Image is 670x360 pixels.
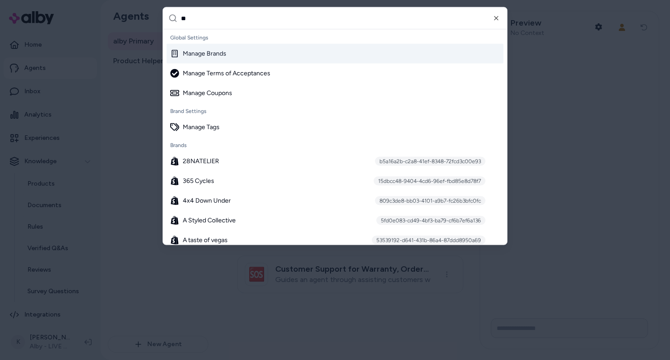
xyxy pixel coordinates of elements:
div: 53539192-d641-431b-86a4-87ddd8950a69 [372,236,485,245]
div: Manage Tags [170,123,220,132]
div: Global Settings [167,31,503,44]
span: A Styled Collective [183,216,236,225]
div: Manage Brands [170,49,226,58]
div: Manage Terms of Acceptances [170,69,270,78]
div: b5a16a2b-c2a8-41ef-8348-72fcd3c00e93 [375,157,485,166]
span: A taste of vegas [183,236,228,245]
span: 365 Cycles [183,177,214,186]
div: 15dbcc48-9404-4cd6-96ef-fbd85e8d78f7 [374,177,485,186]
span: 28NATELIER [183,157,219,166]
div: 809c3de8-bb03-4101-a9b7-fc26b3bfc0fc [375,196,485,205]
div: Manage Coupons [170,89,232,98]
div: Brand Settings [167,105,503,117]
span: 4x4 Down Under [183,196,231,205]
div: Brands [167,139,503,152]
div: 5fd0e083-cd49-4bf3-ba79-cf6b7ef6a136 [376,216,485,225]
